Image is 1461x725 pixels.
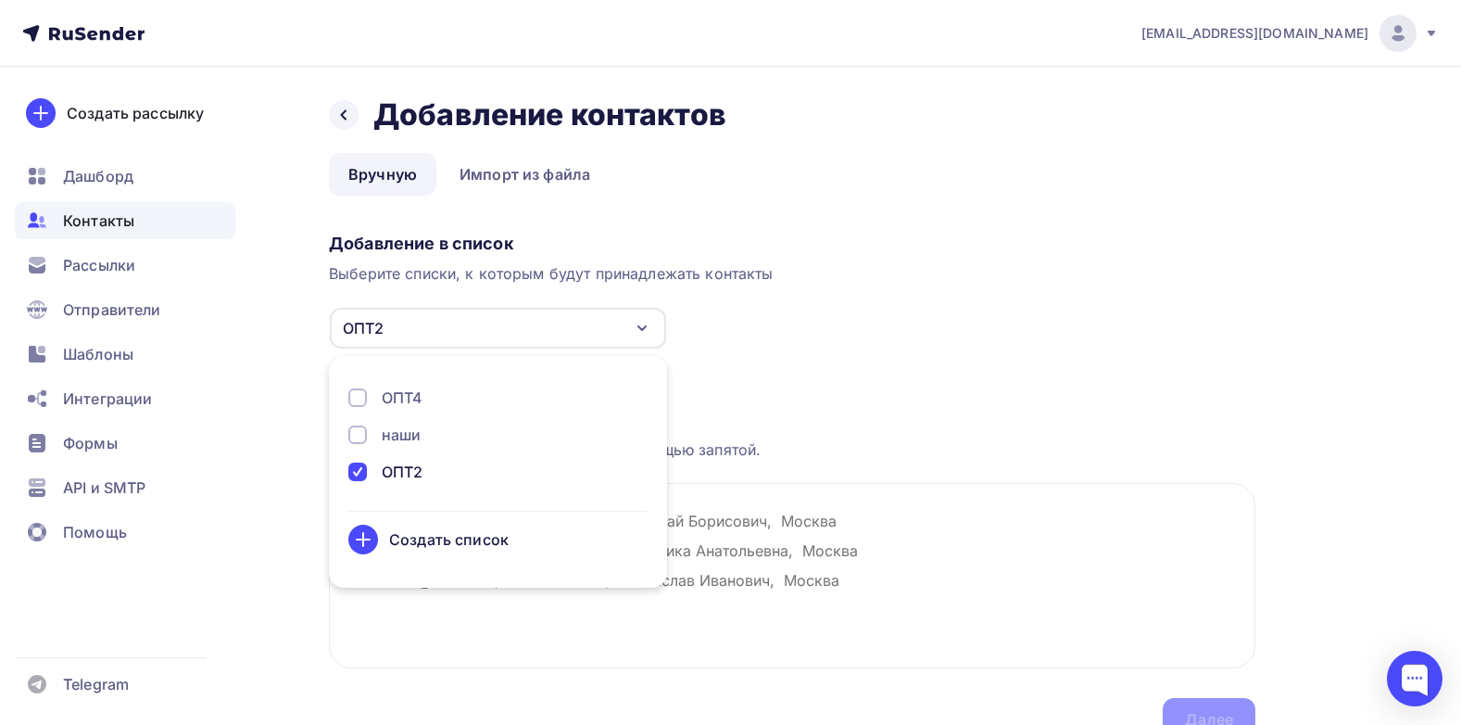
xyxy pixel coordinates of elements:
[15,158,235,195] a: Дашборд
[67,102,204,124] div: Создать рассылку
[15,291,235,328] a: Отправители
[15,425,235,462] a: Формы
[329,307,667,350] button: ОПТ2
[63,343,133,365] span: Шаблоны
[329,356,667,588] ul: ОПТ2
[63,165,133,187] span: Дашборд
[15,202,235,239] a: Контакты
[1141,15,1439,52] a: [EMAIL_ADDRESS][DOMAIN_NAME]
[389,528,509,551] div: Создать список
[382,461,423,483] div: ОПТ2
[15,336,235,373] a: Шаблоны
[440,153,610,196] a: Импорт из файла
[329,416,1255,461] div: Каждый контакт с новой строки. Информация о контакте разделяется с помощью запятой.
[63,432,118,454] span: Формы
[63,254,135,276] span: Рассылки
[63,477,145,499] span: API и SMTP
[329,262,1255,285] div: Выберите списки, к которым будут принадлежать контакты
[329,387,1255,409] div: Загрузка контактов
[382,387,423,409] div: ОПТ4
[329,153,436,196] a: Вручную
[63,388,152,410] span: Интеграции
[329,233,1255,255] div: Добавление в список
[382,424,422,446] div: наши
[63,210,134,232] span: Контакты
[15,247,235,284] a: Рассылки
[63,299,161,321] span: Отправители
[63,521,127,543] span: Помощь
[343,317,384,339] div: ОПТ2
[63,673,129,695] span: Telegram
[373,96,726,134] h2: Добавление контактов
[1141,24,1368,43] span: [EMAIL_ADDRESS][DOMAIN_NAME]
